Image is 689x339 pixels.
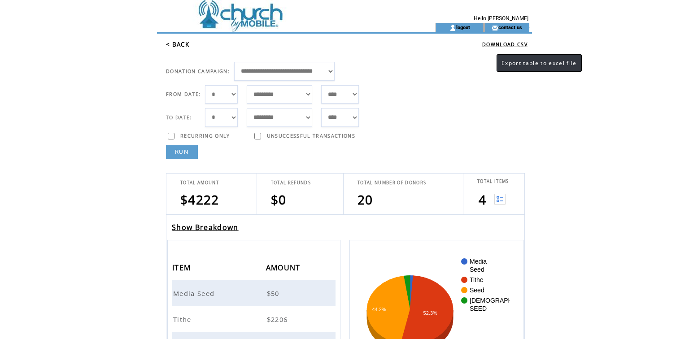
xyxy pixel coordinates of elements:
[494,194,506,205] img: View list
[173,289,217,298] span: Media Seed
[479,191,486,208] span: 4
[166,145,198,159] a: RUN
[501,59,577,67] span: Export table to excel file
[492,24,498,31] img: contact_us_icon.gif
[470,266,484,273] text: Seed
[166,68,230,74] span: DONATION CAMPAIGN:
[470,287,484,294] text: Seed
[180,191,219,208] span: $4222
[267,289,282,298] span: $50
[172,222,239,232] a: Show Breakdown
[266,265,303,270] a: AMOUNT
[498,24,522,30] a: contact us
[456,24,470,30] a: logout
[423,310,437,315] text: 52.3%
[180,133,230,139] span: RECURRING ONLY
[358,191,373,208] span: 20
[173,315,194,323] a: Tithe
[173,315,194,324] span: Tithe
[470,276,484,283] text: Tithe
[180,180,219,186] span: TOTAL AMOUNT
[166,114,192,121] span: TO DATE:
[173,289,217,297] a: Media Seed
[166,91,201,97] span: FROM DATE:
[470,305,487,312] text: SEED
[372,307,386,312] text: 44.2%
[172,265,193,270] a: ITEM
[267,133,355,139] span: UNSUCCESSFUL TRANSACTIONS
[358,180,426,186] span: TOTAL NUMBER OF DONORS
[449,24,456,31] img: account_icon.gif
[470,297,540,304] text: [DEMOGRAPHIC_DATA]
[271,191,287,208] span: $0
[172,261,193,277] span: ITEM
[266,261,303,277] span: AMOUNT
[474,15,528,22] span: Hello [PERSON_NAME]
[470,258,487,265] text: Media
[482,41,528,48] a: DOWNLOAD CSV
[477,178,509,184] span: TOTAL ITEMS
[271,180,311,186] span: TOTAL REFUNDS
[267,315,290,324] span: $2206
[166,40,189,48] a: < BACK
